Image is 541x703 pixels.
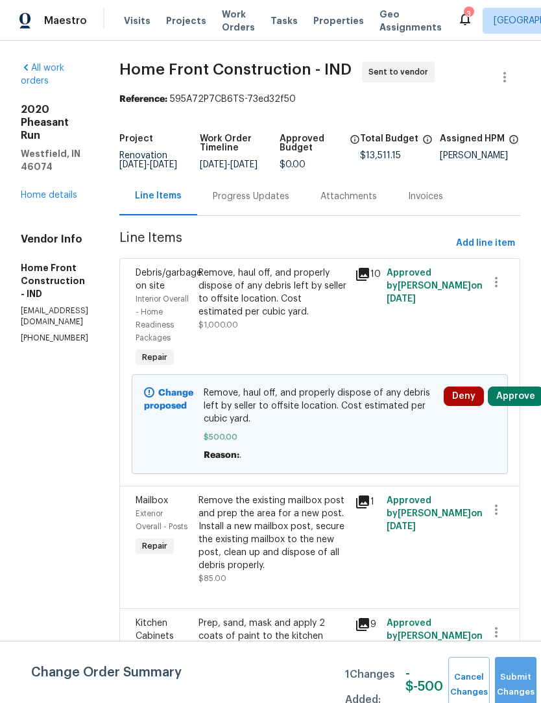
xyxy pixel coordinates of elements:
[21,261,88,300] h5: Home Front Construction - IND
[135,189,182,202] div: Line Items
[379,8,442,34] span: Geo Assignments
[239,451,241,460] span: .
[360,134,418,143] h5: Total Budget
[204,451,239,460] span: Reason:
[501,670,530,700] span: Submit Changes
[360,151,401,160] span: $13,511.15
[230,160,258,169] span: [DATE]
[280,160,306,169] span: $0.00
[280,134,346,152] h5: Approved Budget
[119,151,177,169] span: Renovation
[21,233,88,246] h4: Vendor Info
[200,160,258,169] span: -
[408,190,443,203] div: Invoices
[387,619,483,654] span: Approved by [PERSON_NAME] on
[137,351,173,364] span: Repair
[456,235,515,252] span: Add line item
[119,160,147,169] span: [DATE]
[21,103,88,142] h2: 2020 Pheasant Run
[368,66,433,78] span: Sent to vendor
[387,268,483,304] span: Approved by [PERSON_NAME] on
[204,387,435,425] span: Remove, haul off, and properly dispose of any debris left by seller to offsite location. Cost est...
[355,494,378,510] div: 1
[444,387,484,406] button: Deny
[44,14,87,27] span: Maestro
[350,134,360,160] span: The total cost of line items that have been approved by both Opendoor and the Trade Partner. This...
[137,540,173,553] span: Repair
[320,190,377,203] div: Attachments
[119,93,520,106] div: 595A72P7CB6TS-73ed32f50
[440,151,520,160] div: [PERSON_NAME]
[222,8,255,34] span: Work Orders
[136,496,168,505] span: Mailbox
[21,305,88,328] p: [EMAIL_ADDRESS][DOMAIN_NAME]
[136,510,187,530] span: Exterior Overall - Posts
[313,14,364,27] span: Properties
[198,575,226,582] span: $85.00
[387,496,483,531] span: Approved by [PERSON_NAME] on
[21,191,77,200] a: Home details
[119,95,167,104] b: Reference:
[150,160,177,169] span: [DATE]
[387,294,416,304] span: [DATE]
[464,8,473,21] div: 3
[119,62,352,77] span: Home Front Construction - IND
[166,14,206,27] span: Projects
[213,190,289,203] div: Progress Updates
[422,134,433,151] span: The total cost of line items that have been proposed by Opendoor. This sum includes line items th...
[200,160,227,169] span: [DATE]
[136,295,189,342] span: Interior Overall - Home Readiness Packages
[198,321,238,329] span: $1,000.00
[198,494,348,572] div: Remove the existing mailbox post and prep the area for a new post. Install a new mailbox post, se...
[119,134,153,143] h5: Project
[21,333,88,344] p: [PHONE_NUMBER]
[509,134,519,151] span: The hpm assigned to this work order.
[451,232,520,256] button: Add line item
[355,617,378,632] div: 9
[21,147,88,173] h5: Westfield, IN 46074
[144,388,193,411] b: Change proposed
[119,232,451,256] span: Line Items
[136,268,202,291] span: Debris/garbage on site
[200,134,280,152] h5: Work Order Timeline
[204,431,435,444] span: $500.00
[21,64,64,86] a: All work orders
[198,267,348,318] div: Remove, haul off, and properly dispose of any debris left by seller to offsite location. Cost est...
[355,267,378,282] div: 10
[119,160,177,169] span: -
[270,16,298,25] span: Tasks
[387,522,416,531] span: [DATE]
[124,14,150,27] span: Visits
[440,134,505,143] h5: Assigned HPM
[136,619,174,641] span: Kitchen Cabinets
[455,670,483,700] span: Cancel Changes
